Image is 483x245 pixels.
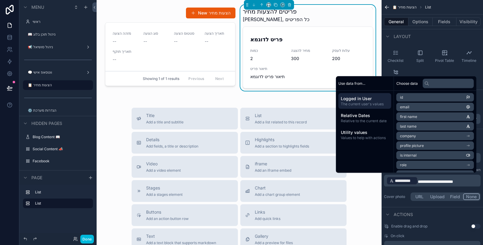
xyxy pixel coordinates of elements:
span: Add fields, a title or description [146,144,198,149]
span: Relative Dates [341,113,389,119]
button: Upload [427,193,447,200]
span: Title [146,113,184,119]
span: Add a stages element [146,192,183,197]
button: DetailsAdd fields, a title or description [132,132,238,154]
button: iframeAdd an iframe embed [240,156,347,178]
span: Highlights [255,137,309,143]
span: Hidden pages [31,120,62,126]
label: Blog Content 📖 [33,135,89,139]
button: Options [408,17,433,26]
button: ChartAdd a chart group element [240,180,347,202]
button: URL [411,193,427,200]
span: Showing 1 of 1 results [143,76,179,81]
label: Cover photo [384,194,408,199]
span: Add a list related to this record [255,120,307,125]
button: None [463,193,480,200]
span: Add a chart group element [255,192,300,197]
span: Add a section to highlights fields [255,144,309,149]
button: Pivot Table [433,47,456,65]
button: Checklist [384,47,407,65]
span: כמות [250,48,284,53]
span: List [255,113,307,119]
span: 📋 הצעות מחיר [392,5,417,10]
span: Add a video element [146,168,181,173]
label: ⚙️ הגדרות מערכת [28,108,89,113]
label: Facebook [33,159,89,164]
span: On click [391,234,405,238]
label: 📖 ניהול תוכן בלוג [28,32,89,37]
button: ButtonsAdd an action button row [132,204,238,226]
div: scrollable content [384,175,481,186]
div: scrollable content [19,185,97,214]
span: Actions [394,212,413,218]
label: 📢 ניהול סושיאל [28,45,81,49]
label: 🗨️ ווטסאפ אישי [28,70,81,75]
span: מחיר להצגה [291,48,325,53]
button: Fields [433,17,457,26]
span: Add an iframe embed [255,168,291,173]
div: scrollable content [336,91,394,145]
label: Social Content 📣 [33,147,89,151]
span: תיאור פריט לדוגמא [250,74,366,80]
span: Timeline [462,58,476,63]
span: List [425,5,431,10]
span: Add a title and subtitle [146,120,184,125]
button: VideoAdd a video element [132,156,238,178]
span: iframe [255,161,291,167]
span: Chart [255,185,300,191]
label: 📋 הצעות מחיר [28,83,89,87]
span: Enable drag and drop [391,224,427,229]
span: Links [255,209,280,215]
span: Gallery [255,233,293,239]
button: Gantt [384,67,407,85]
button: StagesAdd a stages element [132,180,238,202]
span: Video [146,161,181,167]
span: Values to help with actions [341,135,389,140]
span: Choose data [396,81,418,86]
span: Text [146,233,216,239]
span: The current user's values [341,102,389,107]
button: Done [80,235,94,243]
button: LinksAdd quick links [240,204,347,226]
button: Visibility [456,17,481,26]
span: 300 [291,56,325,62]
button: Timeline [457,47,481,65]
label: List [35,190,88,195]
span: Logged in User [341,96,389,102]
button: Split [408,47,432,65]
span: 200 [332,56,366,62]
button: General [384,17,408,26]
span: Relative to the current date [341,119,389,123]
label: ראשי [33,19,89,24]
span: Details [146,137,198,143]
span: Stages [146,185,183,191]
span: Page [31,175,42,181]
span: Menu [31,4,44,10]
span: [PERSON_NAME], כל הפריטים [243,16,309,23]
button: HighlightsAdd a section to highlights fields [240,132,347,154]
span: Buttons [146,209,189,215]
span: תיאור פריט [250,66,366,71]
span: Add quick links [255,216,280,221]
span: Split [416,58,424,63]
span: Utility values [341,129,389,135]
button: ListAdd a list related to this record [240,108,347,129]
label: List [35,201,88,206]
span: Use data from... [338,81,365,86]
span: Checklist [388,58,404,63]
h4: פריט לדוגמא [250,35,366,43]
h1: פריטים להצעות מחיר [243,7,309,16]
a: פריט לדוגמאכמות2מחיר להצגה300עלות לעסק200תיאור פריטתיאור פריט לדוגמא [243,27,373,88]
span: 2 [250,56,284,62]
span: Layout [394,33,411,40]
span: Pivot Table [435,58,454,63]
